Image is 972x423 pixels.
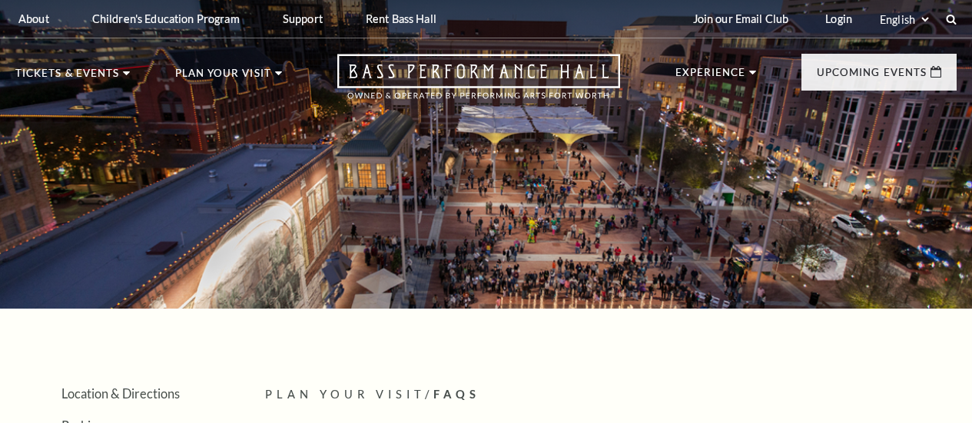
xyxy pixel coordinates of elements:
p: About [18,12,49,25]
p: Experience [675,68,746,86]
p: Plan Your Visit [175,68,271,87]
span: Plan Your Visit [265,388,425,401]
span: FAQs [433,388,480,401]
p: / [265,385,957,405]
a: Location & Directions [61,386,180,401]
p: Upcoming Events [817,68,927,86]
p: Support [283,12,323,25]
p: Rent Bass Hall [366,12,436,25]
p: Children's Education Program [92,12,240,25]
select: Select: [877,12,931,27]
p: Tickets & Events [15,68,119,87]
